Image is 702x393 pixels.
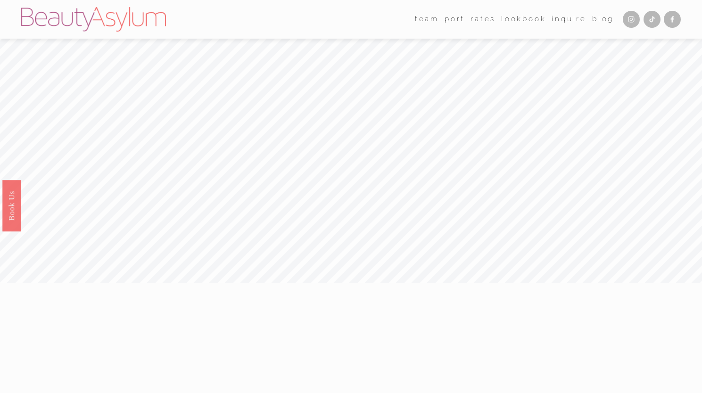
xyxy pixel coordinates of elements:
[445,12,465,26] a: port
[644,11,661,28] a: TikTok
[415,12,439,26] a: folder dropdown
[592,12,614,26] a: Blog
[664,11,681,28] a: Facebook
[2,180,21,231] a: Book Us
[415,13,439,25] span: team
[471,12,496,26] a: Rates
[552,12,586,26] a: Inquire
[623,11,640,28] a: Instagram
[501,12,546,26] a: Lookbook
[21,7,166,32] img: Beauty Asylum | Bridal Hair &amp; Makeup Charlotte &amp; Atlanta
